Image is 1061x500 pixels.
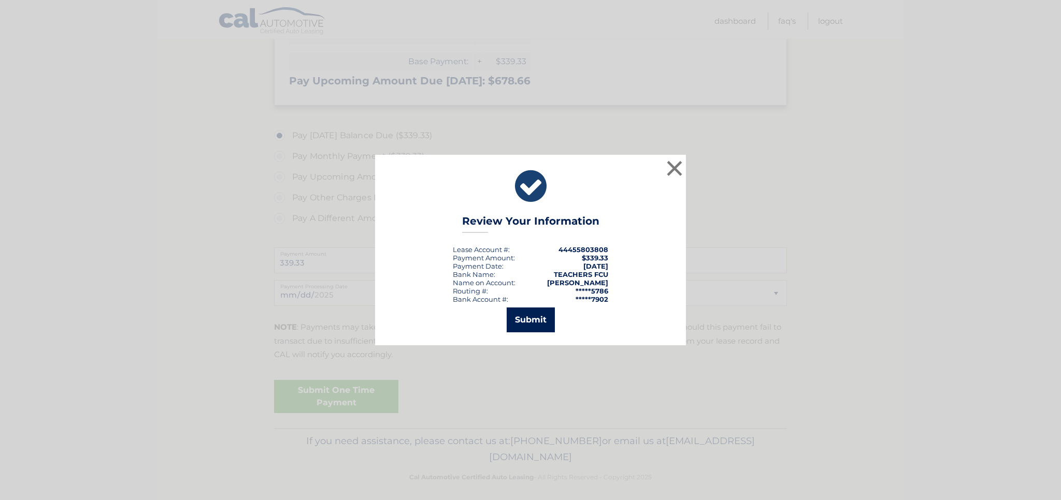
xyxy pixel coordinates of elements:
[664,158,685,179] button: ×
[453,254,515,262] div: Payment Amount:
[547,278,608,287] strong: [PERSON_NAME]
[453,262,502,270] span: Payment Date
[453,278,515,287] div: Name on Account:
[453,287,488,295] div: Routing #:
[554,270,608,278] strong: TEACHERS FCU
[453,295,508,303] div: Bank Account #:
[453,270,495,278] div: Bank Name:
[462,215,599,233] h3: Review Your Information
[582,254,608,262] span: $339.33
[558,245,608,254] strong: 44455803808
[507,307,555,332] button: Submit
[453,245,510,254] div: Lease Account #:
[453,262,504,270] div: :
[583,262,608,270] span: [DATE]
